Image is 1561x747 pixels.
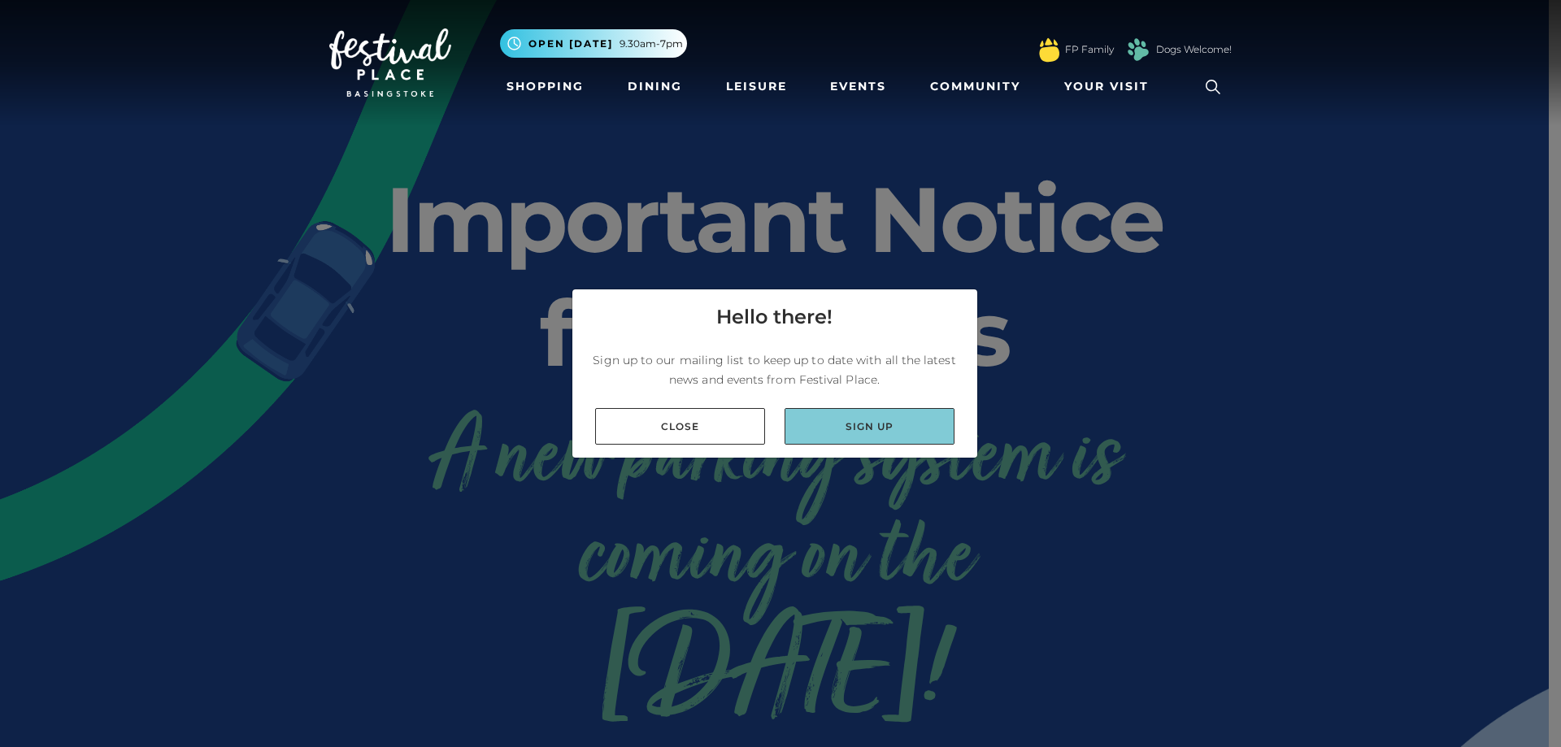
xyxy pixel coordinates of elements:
a: Close [595,408,765,445]
p: Sign up to our mailing list to keep up to date with all the latest news and events from Festival ... [585,350,964,389]
a: Events [824,72,893,102]
span: Your Visit [1064,78,1149,95]
a: Dogs Welcome! [1156,42,1232,57]
a: FP Family [1065,42,1114,57]
a: Leisure [720,72,794,102]
a: Shopping [500,72,590,102]
button: Open [DATE] 9.30am-7pm [500,29,687,58]
span: Open [DATE] [528,37,613,51]
a: Sign up [785,408,954,445]
a: Your Visit [1058,72,1163,102]
a: Dining [621,72,689,102]
a: Community [924,72,1027,102]
img: Festival Place Logo [329,28,451,97]
span: 9.30am-7pm [620,37,683,51]
h4: Hello there! [716,302,833,332]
